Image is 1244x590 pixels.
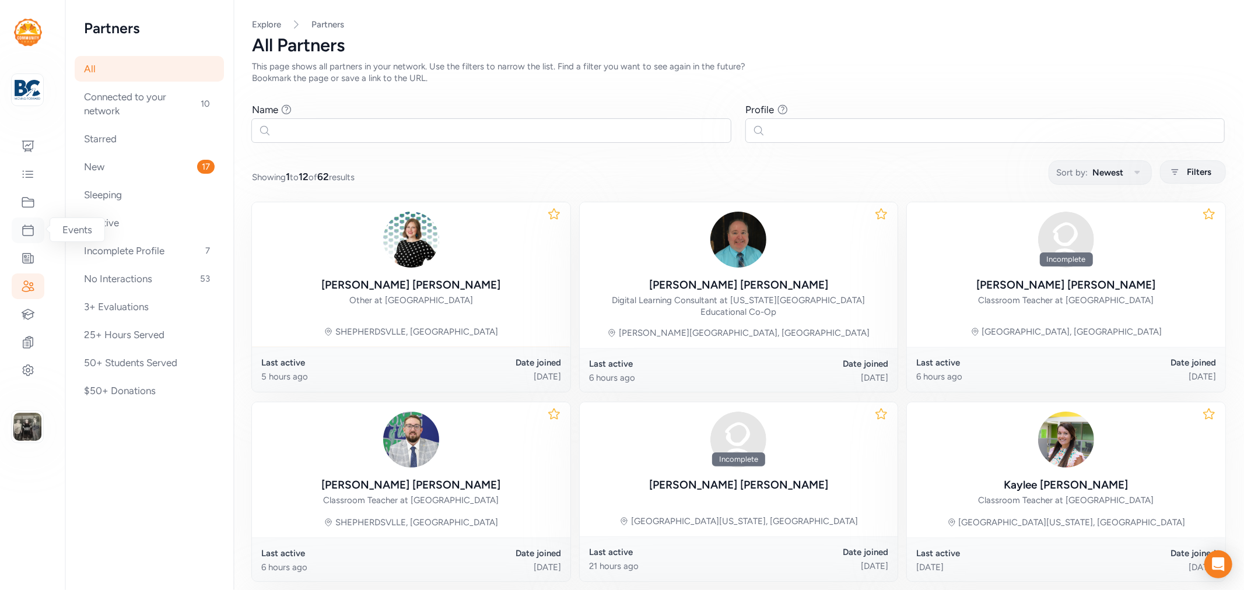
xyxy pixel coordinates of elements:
span: 62 [317,171,329,182]
div: Last active [261,357,411,368]
div: Classroom Teacher at [GEOGRAPHIC_DATA] [979,294,1154,306]
div: Date joined [1066,547,1216,559]
div: New [75,154,224,180]
div: Last active [916,547,1066,559]
div: Last active [589,546,739,558]
img: logo [14,19,42,46]
div: [DATE] [1066,561,1216,573]
div: [DATE] [1066,371,1216,382]
div: [GEOGRAPHIC_DATA][US_STATE], [GEOGRAPHIC_DATA] [631,515,858,527]
img: logo [15,77,40,103]
div: Last active [261,547,411,559]
span: Sort by: [1056,166,1088,180]
div: SHEPHERDSVLLE, [GEOGRAPHIC_DATA] [335,326,498,338]
div: Name [252,103,278,117]
span: 12 [299,171,309,182]
div: [PERSON_NAME] [PERSON_NAME] [649,477,828,493]
img: Dtz8vhSQpGZvbmxDfeF8 [710,212,766,268]
div: [PERSON_NAME][GEOGRAPHIC_DATA], [GEOGRAPHIC_DATA] [619,327,870,339]
div: 3+ Evaluations [75,294,224,319]
div: Classroom Teacher at [GEOGRAPHIC_DATA] [979,494,1154,506]
div: 5 hours ago [261,371,411,382]
div: Connected to your network [75,84,224,124]
div: [PERSON_NAME] [PERSON_NAME] [321,477,500,493]
span: 7 [201,244,215,258]
div: Date joined [411,547,561,559]
span: 10 [196,97,215,111]
div: [DATE] [411,561,561,573]
span: 17 [197,160,215,174]
div: [PERSON_NAME] [PERSON_NAME] [977,277,1156,293]
div: Classroom Teacher at [GEOGRAPHIC_DATA] [323,494,499,506]
div: 25+ Hours Served [75,322,224,347]
div: Last active [916,357,1066,368]
div: 21 hours ago [589,560,739,572]
div: [GEOGRAPHIC_DATA][US_STATE], [GEOGRAPHIC_DATA] [959,517,1186,528]
div: Inactive [75,210,224,236]
div: [GEOGRAPHIC_DATA], [GEOGRAPHIC_DATA] [982,326,1162,338]
div: 6 hours ago [589,372,739,384]
div: 6 hours ago [916,371,1066,382]
div: Incomplete [712,452,765,466]
img: L0T4gwDmRamowUAsDkZN [383,212,439,268]
div: Date joined [738,358,888,370]
div: Date joined [738,546,888,558]
div: [PERSON_NAME] [PERSON_NAME] [321,277,500,293]
h2: Partners [84,19,215,37]
div: [DATE] [738,372,888,384]
div: [DATE] [411,371,561,382]
span: 1 [286,171,290,182]
div: Kaylee [PERSON_NAME] [1004,477,1129,493]
div: Incomplete [1040,252,1093,266]
div: Profile [746,103,775,117]
span: Filters [1187,165,1211,179]
div: No Interactions [75,266,224,292]
div: Starred [75,126,224,152]
a: Partners [311,19,344,30]
span: Showing to of results [252,170,355,184]
div: 50+ Students Served [75,350,224,375]
button: Sort by:Newest [1049,160,1152,185]
img: t7Bmp0TnTNujvjzwMWFA [383,412,439,468]
div: Sleeping [75,182,224,208]
img: 9nAmIpuQIEGXU1oCfgAG [1038,412,1094,468]
div: Incomplete Profile [75,238,224,264]
div: Date joined [411,357,561,368]
div: Open Intercom Messenger [1204,550,1232,578]
div: This page shows all partners in your network. Use the filters to narrow the list. Find a filter y... [252,61,775,84]
div: $50+ Donations [75,378,224,403]
div: [PERSON_NAME] [PERSON_NAME] [649,277,828,293]
img: avatar38fbb18c.svg [1038,212,1094,268]
div: Date joined [1066,357,1216,368]
div: Other at [GEOGRAPHIC_DATA] [349,294,473,306]
nav: Breadcrumb [252,19,1225,30]
a: Explore [252,19,281,30]
div: 6 hours ago [261,561,411,573]
div: All Partners [252,35,1225,56]
div: Last active [589,358,739,370]
div: SHEPHERDSVLLE, [GEOGRAPHIC_DATA] [335,517,498,528]
div: [DATE] [916,561,1066,573]
span: Newest [1092,166,1123,180]
span: 53 [195,272,215,286]
img: avatar38fbb18c.svg [710,412,766,468]
div: [DATE] [738,560,888,572]
div: All [75,56,224,82]
div: Digital Learning Consultant at [US_STATE][GEOGRAPHIC_DATA] Educational Co-Op [589,294,889,318]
